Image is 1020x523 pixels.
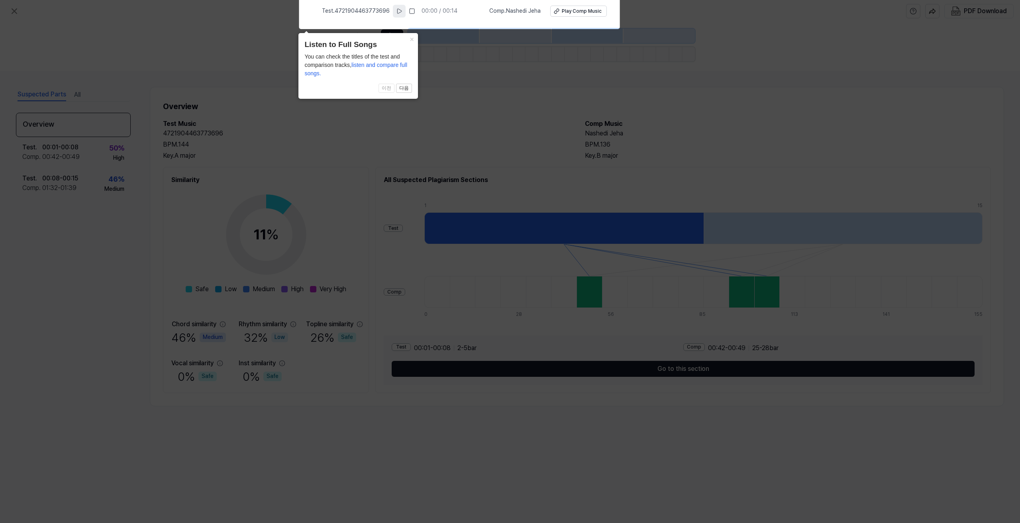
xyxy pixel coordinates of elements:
[562,8,602,15] div: Play Comp Music
[489,7,541,15] span: Comp . Nashedi Jeha
[396,84,412,93] button: 다음
[304,39,412,51] header: Listen to Full Songs
[322,7,390,15] span: Test . 4721904463773696
[550,6,607,17] button: Play Comp Music
[304,62,407,76] span: listen and compare full songs.
[304,53,412,78] div: You can check the titles of the test and comparison tracks,
[422,7,457,15] div: 00:00 / 00:14
[405,33,418,44] button: Close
